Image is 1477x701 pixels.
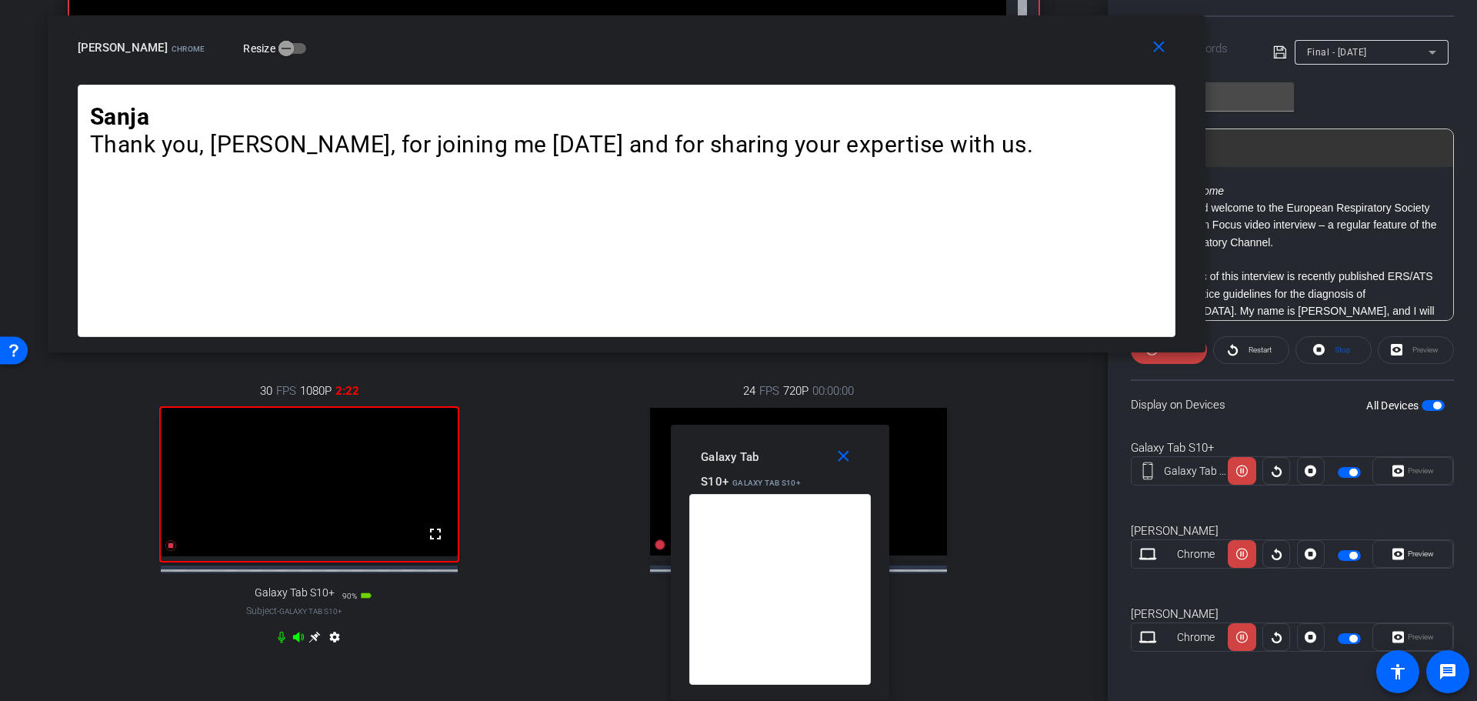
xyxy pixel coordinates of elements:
[1164,546,1229,562] div: Chrome
[1147,268,1438,389] p: • The topic of this interview is recently published ERS/ATS clinical practice guidelines for the ...
[732,479,801,487] span: Galaxy Tab S10+
[812,382,854,399] span: 00:00:00
[335,382,359,399] span: 2:22
[78,41,168,55] span: [PERSON_NAME]
[1439,663,1457,681] mat-icon: message
[246,604,342,618] span: Subject
[1408,549,1434,558] span: Preview
[172,45,205,53] span: Chrome
[743,382,755,399] span: 24
[1164,463,1229,479] div: Galaxy Tab S10+
[1131,606,1454,623] div: [PERSON_NAME]
[90,103,150,130] strong: Sanja
[1147,199,1438,251] p: • Hello and welcome to the European Respiratory Society Guidelines in Focus video interview – a r...
[701,450,759,489] span: Galaxy Tab S10+
[426,525,445,543] mat-icon: fullscreen
[1335,345,1351,354] span: Stop
[279,607,342,616] span: Galaxy Tab S10+
[255,586,335,599] span: Galaxy Tab S10+
[759,382,779,399] span: FPS
[277,606,279,616] span: -
[260,382,272,399] span: 30
[300,382,332,399] span: 1080P
[1366,398,1422,413] label: All Devices
[325,631,344,649] mat-icon: settings
[1164,629,1229,646] div: Chrome
[1143,85,1282,104] input: Title
[1131,379,1454,429] div: Display on Devices
[276,382,296,399] span: FPS
[360,589,372,602] mat-icon: battery_std
[1149,38,1169,57] mat-icon: close
[1131,522,1454,540] div: [PERSON_NAME]
[1389,663,1407,681] mat-icon: accessibility
[1131,439,1454,457] div: Galaxy Tab S10+
[1307,47,1367,58] span: Final - [DATE]
[1249,345,1272,354] span: Restart
[342,592,357,600] span: 90%
[1147,182,1438,199] p: -
[834,447,853,466] mat-icon: close
[90,131,1163,158] p: Thank you, [PERSON_NAME], for joining me [DATE] and for sharing your expertise with us.
[1168,345,1189,354] span: Pause
[243,41,278,56] label: Resize
[783,382,809,399] span: 720P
